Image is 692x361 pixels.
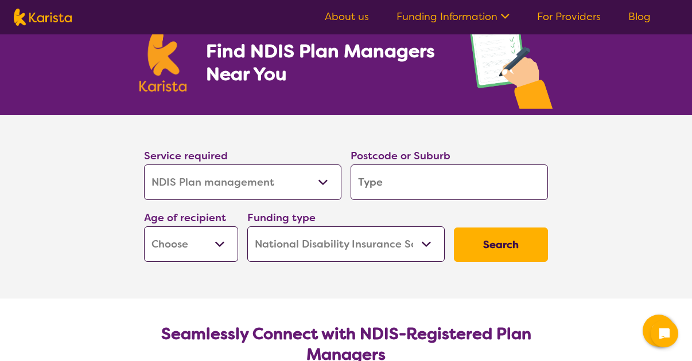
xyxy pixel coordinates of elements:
[628,10,651,23] a: Blog
[351,164,548,200] input: Type
[144,211,226,225] label: Age of recipient
[14,9,72,26] img: Karista logo
[643,315,675,347] button: Channel Menu
[144,149,228,163] label: Service required
[454,227,548,262] button: Search
[325,10,369,23] a: About us
[537,10,601,23] a: For Providers
[396,10,510,23] a: Funding Information
[469,15,553,115] img: plan-management
[351,149,450,163] label: Postcode or Suburb
[247,211,316,225] label: Funding type
[139,30,186,92] img: Karista logo
[206,40,446,85] h1: Find NDIS Plan Managers Near You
